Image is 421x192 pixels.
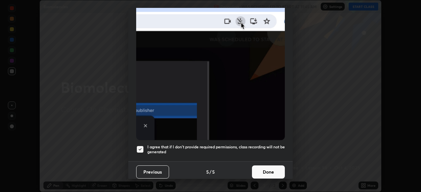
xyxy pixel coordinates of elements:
[210,168,211,175] h4: /
[252,165,285,179] button: Done
[206,168,209,175] h4: 5
[147,144,285,155] h5: I agree that if I don't provide required permissions, class recording will not be generated
[136,165,169,179] button: Previous
[212,168,215,175] h4: 5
